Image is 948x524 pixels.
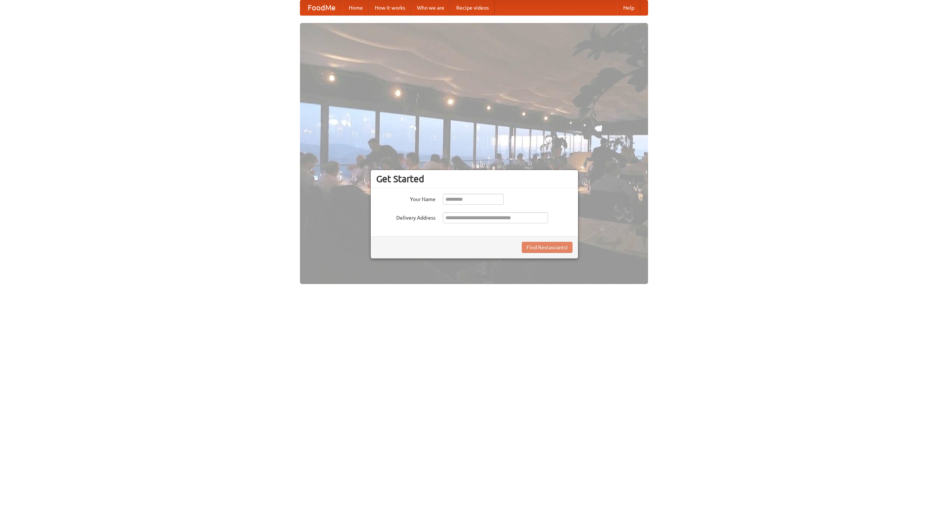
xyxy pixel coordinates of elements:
a: Home [343,0,369,15]
button: Find Restaurants! [522,242,573,253]
a: FoodMe [300,0,343,15]
a: Recipe videos [450,0,495,15]
label: Your Name [376,194,435,203]
h3: Get Started [376,173,573,184]
a: Who we are [411,0,450,15]
a: Help [617,0,640,15]
a: How it works [369,0,411,15]
label: Delivery Address [376,212,435,221]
